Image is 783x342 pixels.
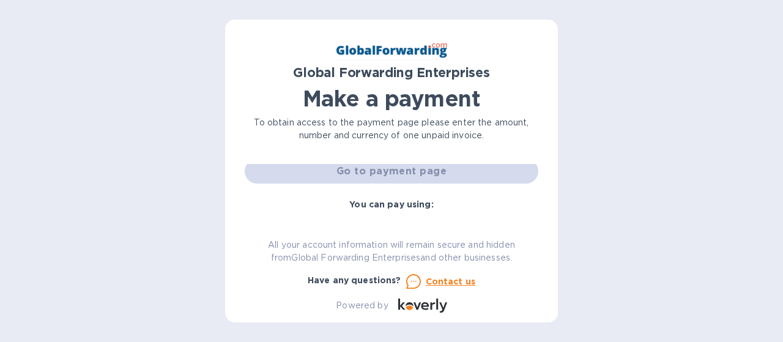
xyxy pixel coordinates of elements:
[245,116,538,142] p: To obtain access to the payment page please enter the amount, number and currency of one unpaid i...
[245,86,538,111] h1: Make a payment
[245,239,538,264] p: All your account information will remain secure and hidden from Global Forwarding Enterprises and...
[336,299,388,312] p: Powered by
[293,65,490,80] b: Global Forwarding Enterprises
[308,275,401,285] b: Have any questions?
[349,199,433,209] b: You can pay using:
[426,277,476,286] u: Contact us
